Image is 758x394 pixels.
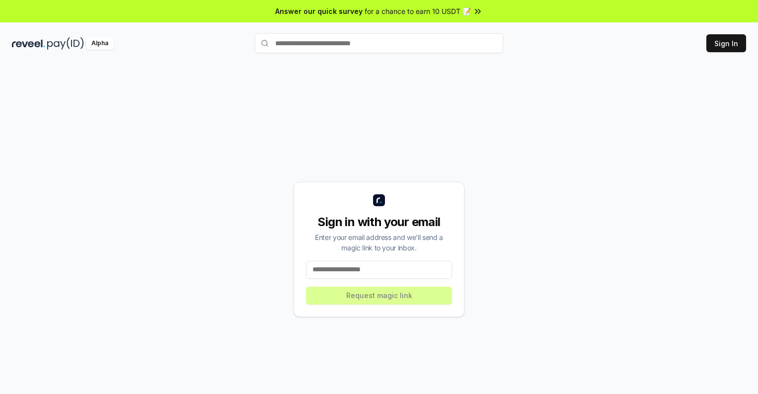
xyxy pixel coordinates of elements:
[373,194,385,206] img: logo_small
[12,37,45,50] img: reveel_dark
[306,232,452,253] div: Enter your email address and we’ll send a magic link to your inbox.
[275,6,363,16] span: Answer our quick survey
[306,214,452,230] div: Sign in with your email
[47,37,84,50] img: pay_id
[706,34,746,52] button: Sign In
[86,37,114,50] div: Alpha
[365,6,471,16] span: for a chance to earn 10 USDT 📝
